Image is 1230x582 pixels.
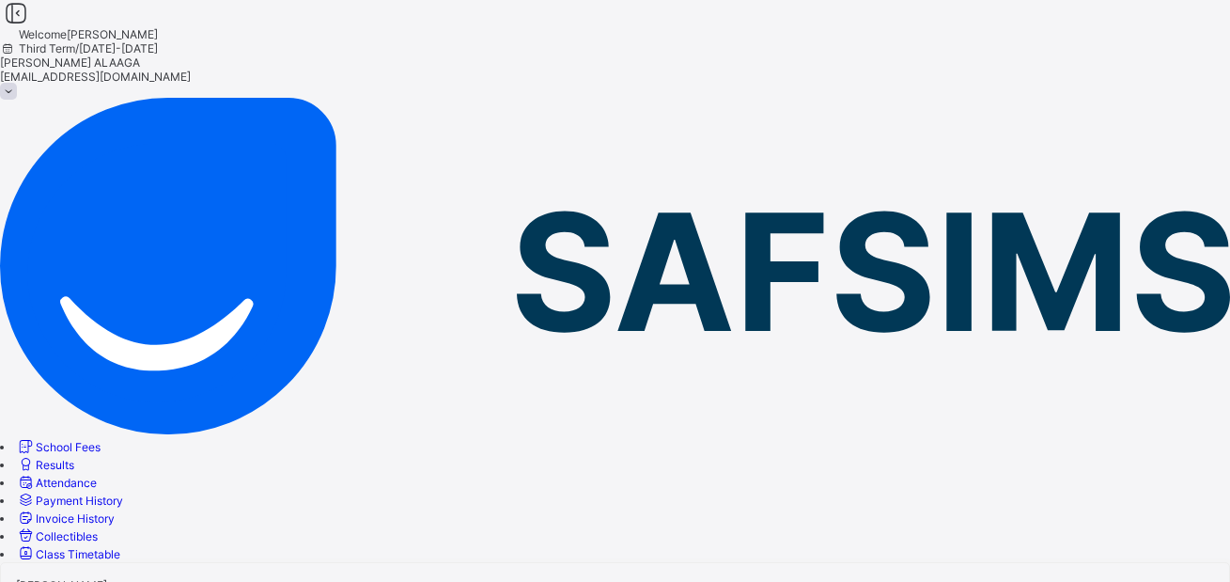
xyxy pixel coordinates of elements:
span: Class Timetable [36,547,120,561]
span: Results [36,458,74,472]
span: Welcome [PERSON_NAME] [19,27,158,41]
a: Attendance [16,476,97,490]
a: Results [16,458,74,472]
span: Payment History [36,494,123,508]
span: School Fees [36,440,101,454]
span: Invoice History [36,511,115,526]
a: Invoice History [16,511,115,526]
a: Collectibles [16,529,98,543]
a: School Fees [16,440,101,454]
a: Class Timetable [16,547,120,561]
a: Payment History [16,494,123,508]
span: Attendance [36,476,97,490]
span: Collectibles [36,529,98,543]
